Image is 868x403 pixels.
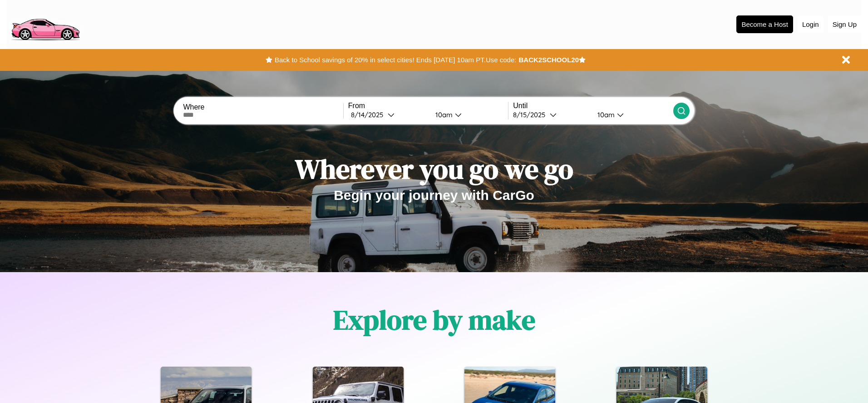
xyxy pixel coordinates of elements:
div: 8 / 15 / 2025 [513,110,550,119]
div: 10am [593,110,617,119]
button: 10am [428,110,508,119]
button: Sign Up [828,16,861,33]
b: BACK2SCHOOL20 [518,56,579,64]
div: 10am [431,110,455,119]
button: Login [798,16,824,33]
label: From [348,102,508,110]
button: Become a Host [736,15,793,33]
button: 10am [590,110,673,119]
img: logo [7,5,84,43]
label: Where [183,103,343,111]
h1: Explore by make [333,301,535,338]
button: 8/14/2025 [348,110,428,119]
label: Until [513,102,673,110]
div: 8 / 14 / 2025 [351,110,388,119]
button: Back to School savings of 20% in select cities! Ends [DATE] 10am PT.Use code: [272,54,518,66]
